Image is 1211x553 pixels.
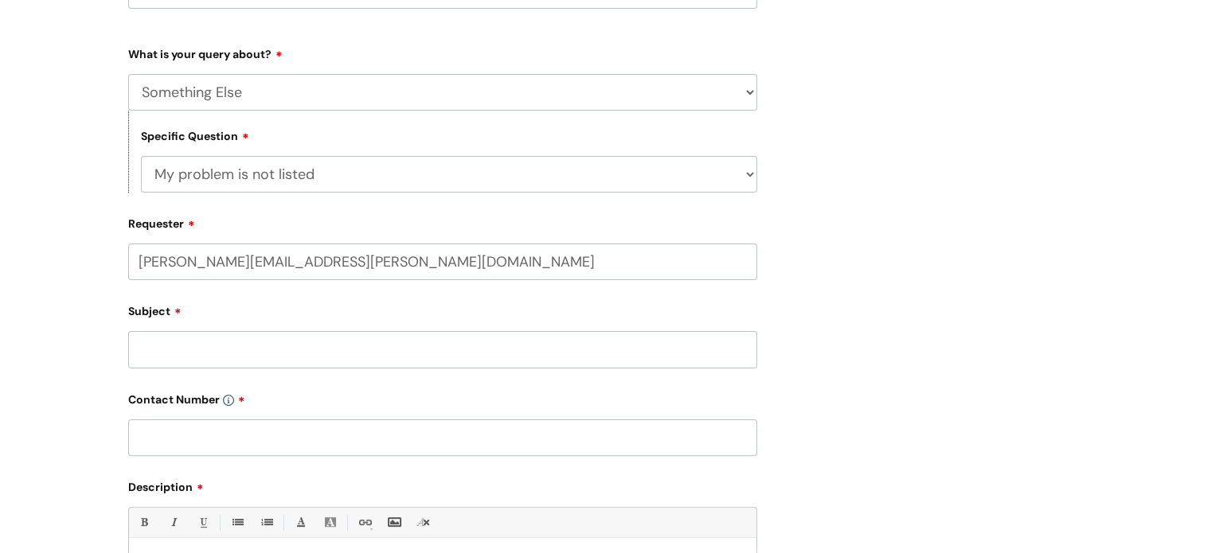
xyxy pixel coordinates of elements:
[141,127,249,143] label: Specific Question
[128,42,757,61] label: What is your query about?
[134,512,154,532] a: Bold (Ctrl-B)
[227,512,247,532] a: • Unordered List (Ctrl-Shift-7)
[413,512,433,532] a: Remove formatting (Ctrl-\)
[128,212,757,231] label: Requester
[223,395,234,406] img: info-icon.svg
[128,243,757,280] input: Email
[354,512,374,532] a: Link
[291,512,311,532] a: Font Color
[128,387,757,407] label: Contact Number
[320,512,340,532] a: Back Color
[384,512,404,532] a: Insert Image...
[256,512,276,532] a: 1. Ordered List (Ctrl-Shift-8)
[128,475,757,494] label: Description
[128,299,757,318] label: Subject
[193,512,213,532] a: Underline(Ctrl-U)
[163,512,183,532] a: Italic (Ctrl-I)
